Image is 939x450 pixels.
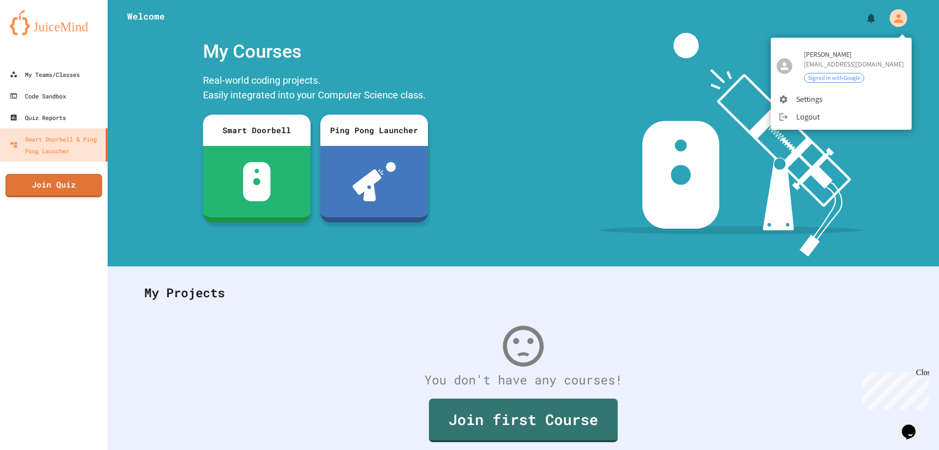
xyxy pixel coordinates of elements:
li: Settings [771,91,912,108]
span: [PERSON_NAME] [804,49,904,59]
div: [EMAIL_ADDRESS][DOMAIN_NAME] [804,59,904,69]
iframe: chat widget [898,411,929,440]
span: Signed in with Google [805,73,864,82]
li: Logout [771,108,912,126]
iframe: chat widget [858,368,929,410]
div: Chat with us now!Close [4,4,67,62]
